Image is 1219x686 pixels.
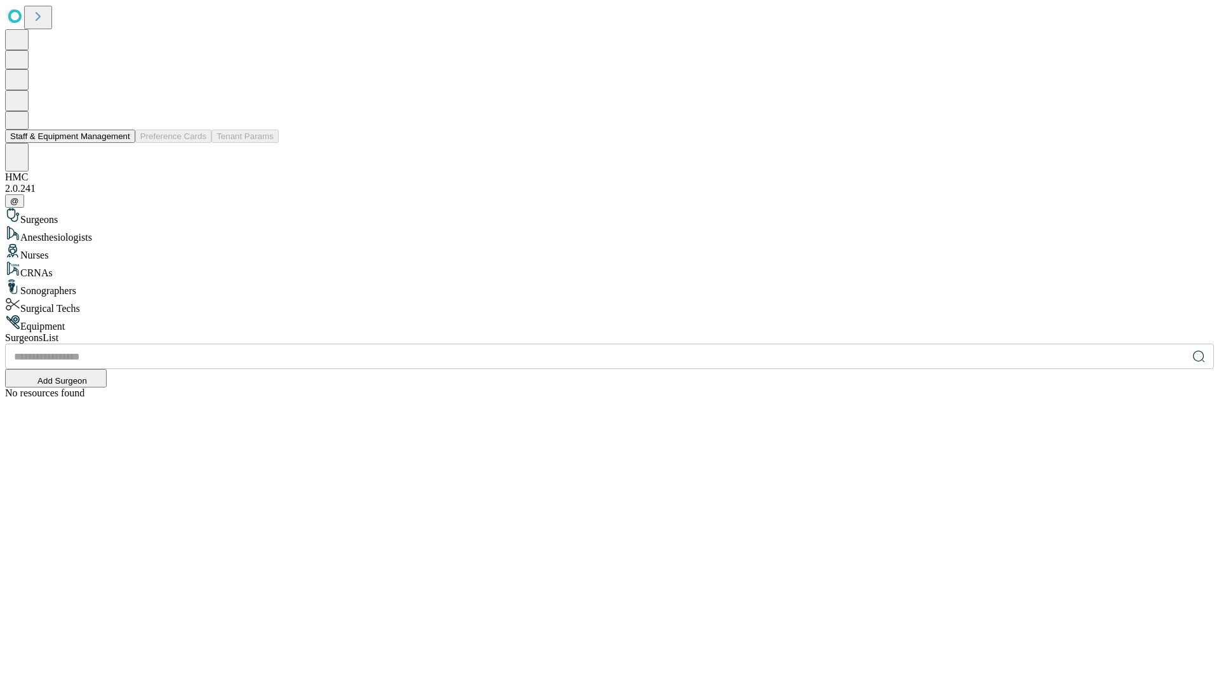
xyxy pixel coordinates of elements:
[5,208,1214,225] div: Surgeons
[5,314,1214,332] div: Equipment
[5,261,1214,279] div: CRNAs
[5,225,1214,243] div: Anesthesiologists
[5,297,1214,314] div: Surgical Techs
[211,130,279,143] button: Tenant Params
[5,369,107,387] button: Add Surgeon
[5,243,1214,261] div: Nurses
[5,194,24,208] button: @
[5,183,1214,194] div: 2.0.241
[5,171,1214,183] div: HMC
[5,332,1214,344] div: Surgeons List
[135,130,211,143] button: Preference Cards
[5,130,135,143] button: Staff & Equipment Management
[37,376,87,386] span: Add Surgeon
[10,196,19,206] span: @
[5,279,1214,297] div: Sonographers
[5,387,1214,399] div: No resources found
